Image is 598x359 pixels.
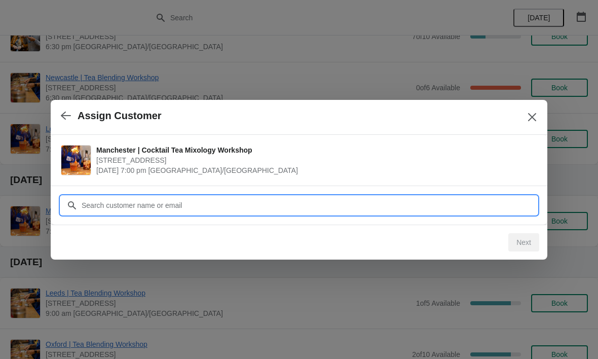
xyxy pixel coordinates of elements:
span: Manchester | Cocktail Tea Mixology Workshop [96,145,532,155]
img: Manchester | Cocktail Tea Mixology Workshop | 57 Church Street, Manchester M4 1PD, UK | September... [61,146,91,175]
input: Search customer name or email [81,196,537,214]
span: [STREET_ADDRESS] [96,155,532,165]
h2: Assign Customer [78,110,162,122]
button: Close [523,108,541,126]
span: [DATE] 7:00 pm [GEOGRAPHIC_DATA]/[GEOGRAPHIC_DATA] [96,165,532,175]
